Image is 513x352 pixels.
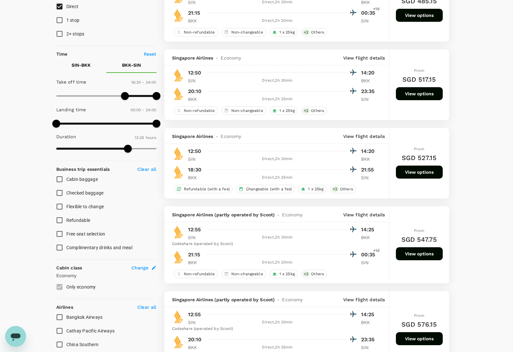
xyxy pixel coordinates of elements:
[172,133,213,140] span: Singapore Airlines
[301,106,327,115] div: +2Others
[414,68,424,73] span: From
[361,88,377,95] p: 23:35
[188,174,204,181] p: BKK
[5,326,26,347] iframe: Button to launch messaging window
[361,251,377,259] p: 00:35
[361,147,377,155] p: 14:20
[188,18,204,24] p: BKK
[331,186,339,192] span: + 2
[361,311,377,318] p: 14:25
[396,87,443,100] button: View options
[308,30,327,35] span: Others
[221,55,241,61] span: Economy
[308,108,327,114] span: Others
[66,315,103,320] span: Bangkok Airways
[277,108,297,114] span: 1 x 25kg
[172,250,185,264] img: SQ
[269,270,298,278] div: 1 x 25kg
[236,185,295,193] div: Changeable (with a fee)
[208,96,347,102] div: Direct , 2h 25min
[188,166,202,174] p: 18:30
[188,259,204,266] p: BKK
[301,270,327,278] div: +3Others
[213,55,221,61] span: -
[343,133,385,140] p: View flight details
[208,259,347,266] div: Direct , 2h 20min
[66,31,85,36] span: 2+ stops
[137,304,156,310] p: Clear all
[221,28,266,36] div: Non-changeable
[172,55,213,61] span: Singapore Airlines
[298,185,326,193] div: 1 x 25kg
[330,185,356,193] div: +2Others
[172,326,377,332] div: Codeshare (operated by Scoot)
[343,55,385,61] p: View flight details
[188,156,204,162] p: SIN
[208,18,347,24] div: Direct , 2h 20min
[401,234,437,245] h6: SGD 547.75
[172,225,185,238] img: SQ
[343,296,385,303] p: View flight details
[269,106,298,115] div: 1 x 25kg
[56,167,110,172] strong: Business trip essentials
[66,18,80,23] span: 1 stop
[361,166,377,174] p: 21:55
[396,247,443,260] button: View options
[172,9,185,22] img: SQ
[66,328,115,333] span: Cathay Pacific Airways
[172,87,185,100] img: SQ
[208,344,347,351] div: Direct , 2h 25min
[174,106,218,115] div: Non-refundable
[172,296,275,303] span: Singapore Airlines (partly operated by Scoot)
[308,271,327,277] span: Others
[337,186,356,192] span: Others
[188,319,204,326] p: SIN
[188,9,200,17] p: 21:15
[174,28,218,36] div: Non-refundable
[181,271,218,277] span: Non-refundable
[243,186,294,192] span: Changeable (with a fee)
[66,177,98,182] span: Cabin baggage
[275,296,282,303] span: -
[401,319,437,330] h6: SGD 576.15
[361,234,377,241] p: BKK
[361,259,377,266] p: SIN
[56,133,76,140] p: Duration
[172,147,185,160] img: SQ
[172,211,275,218] span: Singapore Airlines (partly operated by Scoot)
[188,69,201,77] p: 12:50
[208,319,347,326] div: Direct , 2h 30min
[56,305,73,310] strong: Airlines
[402,153,437,163] h6: SGD 527.15
[66,245,132,250] span: Complimentary drinks and meal
[72,62,91,68] p: SIN - BKK
[56,106,86,113] p: Landing time
[229,271,266,277] span: Non-changeable
[361,156,377,162] p: BKK
[277,271,297,277] span: 1 x 25kg
[172,241,377,247] div: Codeshare (operated by Scoot)
[122,62,141,68] p: BKK - SIN
[282,211,303,218] span: Economy
[66,4,79,9] span: Direct
[361,174,377,181] p: SIN
[56,272,156,279] p: Economy
[282,296,303,303] span: Economy
[137,166,156,172] p: Clear all
[130,108,156,112] span: 00:00 - 24:00
[269,28,298,36] div: 1 x 25kg
[188,251,200,259] p: 21:15
[66,231,105,237] span: Free seat selection
[172,310,185,323] img: SQ
[208,234,347,241] div: Direct , 2h 30min
[361,9,377,17] p: 00:35
[66,218,90,223] span: Refundable
[229,30,266,35] span: Non-changeable
[277,30,297,35] span: 1 x 25kg
[402,74,436,85] h6: SGD 517.15
[221,270,266,278] div: Non-changeable
[56,51,68,57] p: Time
[172,166,185,179] img: SQ
[172,69,185,82] img: SQ
[361,96,377,102] p: SIN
